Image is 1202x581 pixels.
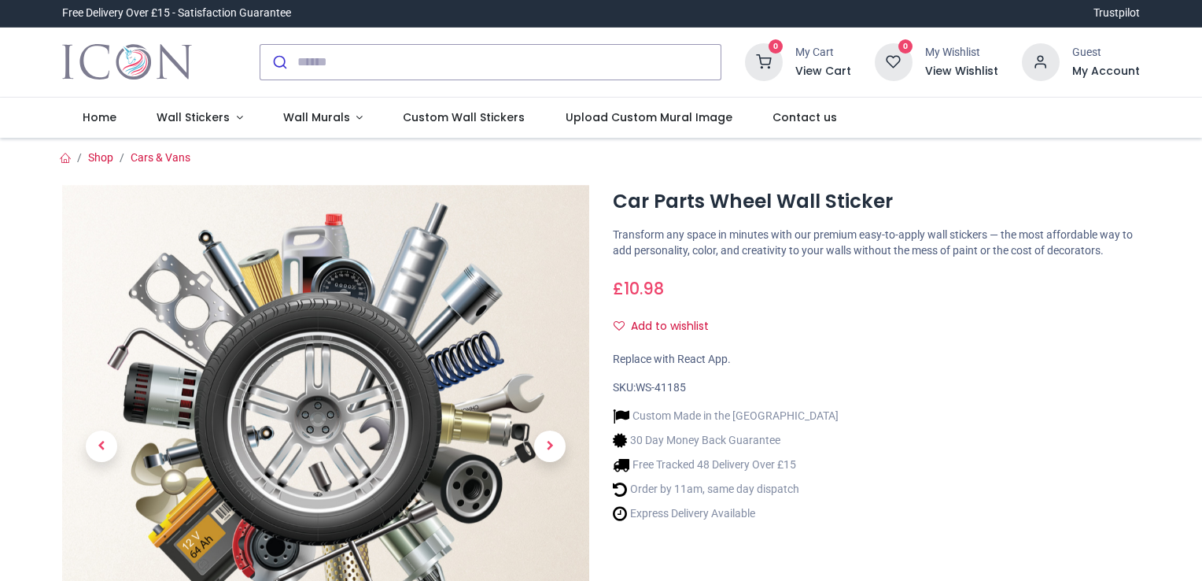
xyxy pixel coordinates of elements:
h1: Car Parts Wheel Wall Sticker [613,188,1140,215]
a: View Wishlist [925,64,998,80]
span: £ [613,277,664,300]
a: 0 [745,54,783,67]
span: Home [83,109,116,125]
span: Wall Stickers [157,109,230,125]
span: Next [534,431,566,462]
a: Wall Stickers [136,98,263,139]
li: Custom Made in the [GEOGRAPHIC_DATA] [613,408,839,424]
sup: 0 [769,39,784,54]
span: WS-41185 [636,381,686,394]
div: Replace with React App. [613,352,1140,368]
a: Logo of Icon Wall Stickers [62,40,192,84]
img: Icon Wall Stickers [62,40,192,84]
a: Wall Murals [263,98,383,139]
i: Add to wishlist [614,320,625,331]
span: Custom Wall Stickers [403,109,525,125]
span: Wall Murals [283,109,350,125]
div: My Cart [795,45,851,61]
div: Guest [1072,45,1140,61]
a: 0 [875,54,913,67]
li: 30 Day Money Back Guarantee [613,432,839,449]
span: 10.98 [624,277,664,300]
a: View Cart [795,64,851,80]
div: Free Delivery Over £15 - Satisfaction Guarantee [62,6,291,21]
div: SKU: [613,380,1140,396]
li: Free Tracked 48 Delivery Over £15 [613,457,839,473]
li: Express Delivery Available [613,505,839,522]
span: Previous [86,431,117,462]
a: Trustpilot [1093,6,1140,21]
a: Cars & Vans [131,151,190,164]
span: Upload Custom Mural Image [566,109,732,125]
span: Contact us [772,109,837,125]
div: My Wishlist [925,45,998,61]
button: Submit [260,45,297,80]
button: Add to wishlistAdd to wishlist [613,313,722,340]
a: My Account [1072,64,1140,80]
a: Shop [88,151,113,164]
li: Order by 11am, same day dispatch [613,481,839,498]
sup: 0 [898,39,913,54]
p: Transform any space in minutes with our premium easy-to-apply wall stickers — the most affordable... [613,228,1140,258]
